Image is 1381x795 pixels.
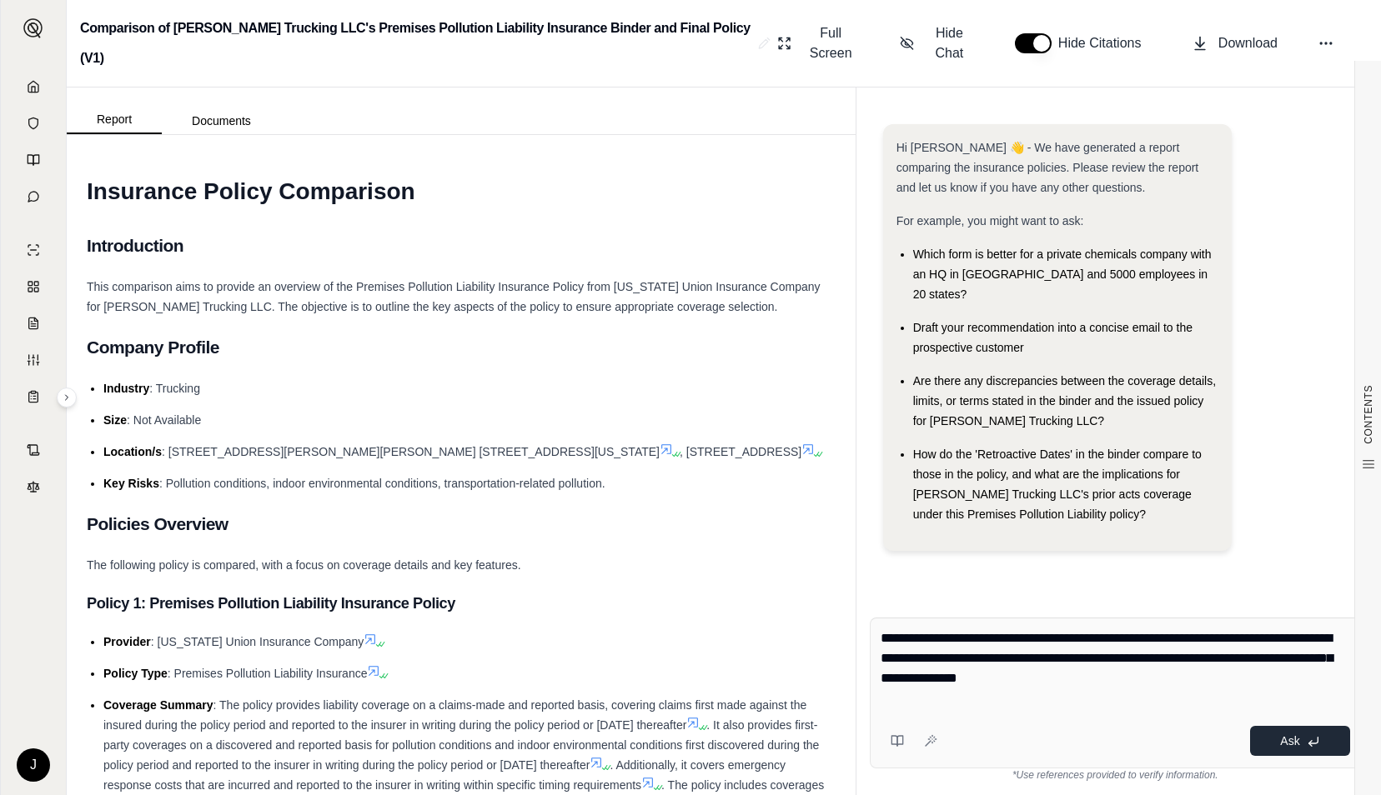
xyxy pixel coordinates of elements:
span: : [US_STATE] Union Insurance Company [151,635,364,648]
h1: Insurance Policy Comparison [87,168,836,215]
h2: Company Profile [87,330,836,365]
a: Chat [11,180,56,213]
span: Location/s [103,445,162,458]
button: Ask [1250,726,1350,756]
span: This comparison aims to provide an overview of the Premises Pollution Liability Insurance Policy ... [87,280,821,313]
span: Ask [1280,734,1299,747]
span: : Premises Pollution Liability Insurance [168,667,368,680]
span: CONTENTS [1362,385,1375,444]
span: Coverage Summary [103,698,213,712]
button: Full Screen [771,17,866,70]
a: Policy Comparisons [11,270,56,303]
span: Full Screen [802,23,860,63]
a: Prompt Library [11,143,56,177]
button: Documents [162,107,281,134]
img: Expand sidebar [23,18,43,38]
button: Expand sidebar [57,387,77,407]
h2: Policies Overview [87,507,836,542]
a: Coverage Table [11,380,56,413]
span: Hi [PERSON_NAME] 👋 - We have generated a report comparing the insurance policies. Please review t... [896,141,1199,194]
span: Size [103,413,127,427]
h3: Policy 1: Premises Pollution Liability Insurance Policy [87,588,836,618]
a: Legal Search Engine [11,470,56,503]
span: Download [1218,33,1278,53]
span: : Pollution conditions, indoor environmental conditions, transportation-related pollution. [159,477,605,490]
div: *Use references provided to verify information. [870,768,1361,782]
a: Claim Coverage [11,307,56,340]
span: Are there any discrepancies between the coverage details, limits, or terms stated in the binder a... [913,374,1216,427]
button: Report [67,106,162,134]
span: . It also provides first-party coverages on a discovered and reported basis for pollution conditi... [103,718,819,772]
h2: Introduction [87,228,836,263]
span: Which form is better for a private chemicals company with an HQ in [GEOGRAPHIC_DATA] and 5000 emp... [913,247,1212,301]
span: Hide Chat [924,23,975,63]
a: Custom Report [11,343,56,377]
span: Policy Type [103,667,168,680]
span: Industry [103,382,149,395]
span: Draft your recommendation into a concise email to the prospective customer [913,321,1193,354]
span: Hide Citations [1058,33,1152,53]
button: Expand sidebar [17,12,50,45]
span: : Not Available [127,413,201,427]
span: Provider [103,635,151,648]
a: Documents Vault [11,107,56,140]
a: Single Policy [11,233,56,267]
span: : [STREET_ADDRESS][PERSON_NAME][PERSON_NAME] [STREET_ADDRESS][US_STATE] [162,445,660,458]
span: : The policy provides liability coverage on a claims-made and reported basis, covering claims fir... [103,698,806,732]
button: Download [1185,27,1284,60]
span: The following policy is compared, with a focus on coverage details and key features. [87,558,521,572]
a: Contract Analysis [11,433,56,467]
span: How do the 'Retroactive Dates' in the binder compare to those in the policy, and what are the imp... [913,447,1202,521]
span: , [STREET_ADDRESS] [680,445,801,458]
span: : Trucking [149,382,200,395]
a: Home [11,70,56,103]
span: Key Risks [103,477,159,490]
h2: Comparison of [PERSON_NAME] Trucking LLC's Premises Pollution Liability Insurance Binder and Fina... [80,13,751,73]
button: Hide Chat [893,17,982,70]
div: J [17,748,50,782]
span: For example, you might want to ask: [896,214,1084,227]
